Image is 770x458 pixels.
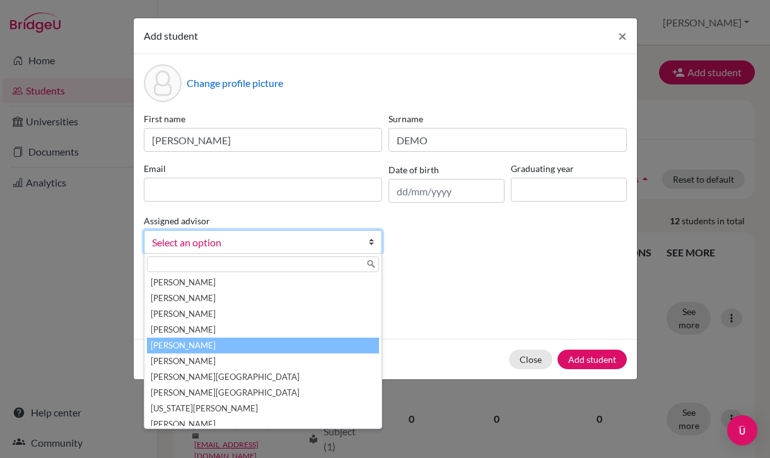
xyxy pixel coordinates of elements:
[147,322,379,338] li: [PERSON_NAME]
[388,163,439,176] label: Date of birth
[147,416,379,432] li: [PERSON_NAME]
[388,112,627,125] label: Surname
[388,179,505,203] input: dd/mm/yyyy
[618,26,627,45] span: ×
[144,30,198,42] span: Add student
[152,234,358,251] span: Select an option
[147,275,379,290] li: [PERSON_NAME]
[147,306,379,322] li: [PERSON_NAME]
[144,214,210,227] label: Assigned advisor
[144,112,382,125] label: First name
[727,415,757,445] div: Open Intercom Messenger
[557,350,627,369] button: Add student
[144,274,627,289] p: Parents
[147,401,379,416] li: [US_STATE][PERSON_NAME]
[147,353,379,369] li: [PERSON_NAME]
[608,18,637,54] button: Close
[147,290,379,306] li: [PERSON_NAME]
[147,369,379,385] li: [PERSON_NAME][GEOGRAPHIC_DATA]
[147,338,379,353] li: [PERSON_NAME]
[144,162,382,175] label: Email
[511,162,627,175] label: Graduating year
[147,385,379,401] li: [PERSON_NAME][GEOGRAPHIC_DATA]
[144,64,182,102] div: Profile picture
[509,350,552,369] button: Close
